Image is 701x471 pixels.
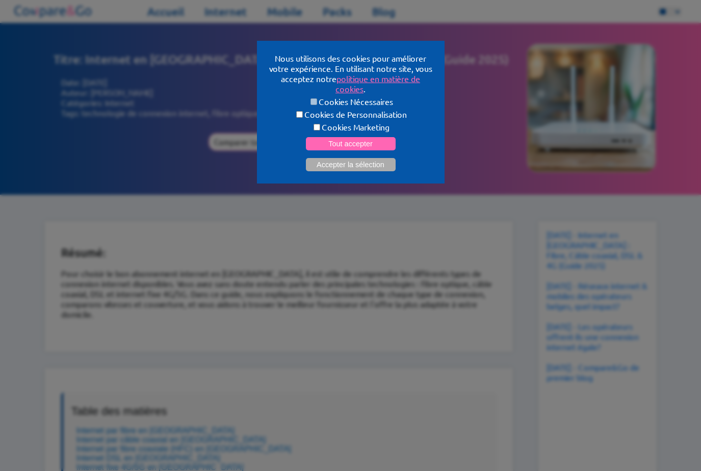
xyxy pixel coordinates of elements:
[269,109,432,119] label: Cookies de Personnalisation
[296,111,303,118] input: Cookies de Personnalisation
[306,158,396,171] button: Accepter la sélection
[269,122,432,132] label: Cookies Marketing
[269,53,432,94] p: Nous utilisons des cookies pour améliorer votre expérience. En utilisant notre site, vous accepte...
[310,98,317,105] input: Cookies Nécessaires
[335,73,420,94] a: politique en matière de cookies
[306,137,396,150] button: Tout accepter
[269,96,432,107] label: Cookies Nécessaires
[314,124,320,130] input: Cookies Marketing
